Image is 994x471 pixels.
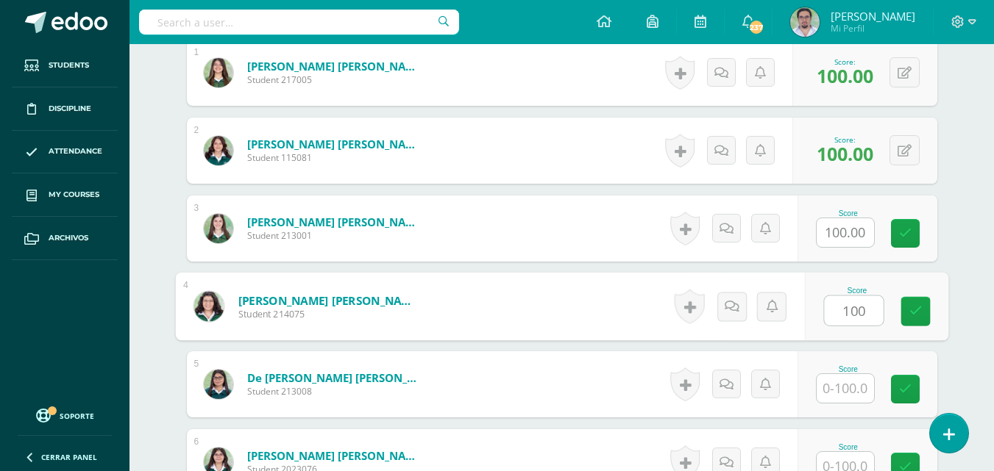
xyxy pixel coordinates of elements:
span: Discipline [49,103,91,115]
span: Mi Perfil [831,22,915,35]
a: [PERSON_NAME] [PERSON_NAME] [247,59,424,73]
div: Score: [817,57,873,67]
span: Attendance [49,145,102,157]
a: [PERSON_NAME] [PERSON_NAME] [247,215,424,229]
span: Student 115081 [247,151,424,164]
img: f06f2e3b1dffdd22395e1c7388ef173e.png [790,7,820,37]
a: de [PERSON_NAME] [PERSON_NAME] [247,370,424,385]
span: 237 [748,19,764,35]
div: Score [816,209,881,217]
span: Students [49,60,89,71]
a: Attendance [12,131,118,174]
a: Discipline [12,87,118,131]
span: 100.00 [817,63,873,88]
span: Student 214075 [238,308,419,321]
span: 100.00 [817,141,873,166]
a: [PERSON_NAME] [PERSON_NAME] [247,137,424,151]
span: Student 213001 [247,229,424,242]
span: Archivos [49,232,88,244]
a: [PERSON_NAME] [PERSON_NAME] [247,448,424,463]
img: d767a28e0159f41e94eb54805d237cff.png [204,370,233,399]
span: Soporte [60,411,94,421]
span: My courses [49,189,99,201]
a: My courses [12,173,118,217]
a: Archivos [12,217,118,260]
div: Score [816,443,881,451]
a: Soporte [18,405,112,425]
input: 0-100.0 [824,296,883,326]
img: 6a14ada82c720ff23d4067649101bdce.png [204,58,233,87]
div: Score: [817,134,873,145]
a: Students [12,44,118,87]
img: f838ef393e03f16fe2b12bbba3ee451b.png [204,136,233,165]
img: 124d63325aa063aebc62a137325ad8d6.png [204,214,233,243]
input: Search a user… [139,10,459,35]
input: 0-100.0 [817,374,874,403]
img: 46403824006f805f397c19a0de9f24e0.png [194,291,224,321]
span: Student 217005 [247,73,424,86]
span: Cerrar panel [41,452,97,462]
div: Score [816,365,881,373]
span: Student 213008 [247,385,424,398]
input: 0-100.0 [817,218,874,247]
a: [PERSON_NAME] [PERSON_NAME] [238,292,419,308]
div: Score [823,287,890,295]
span: [PERSON_NAME] [831,9,915,24]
